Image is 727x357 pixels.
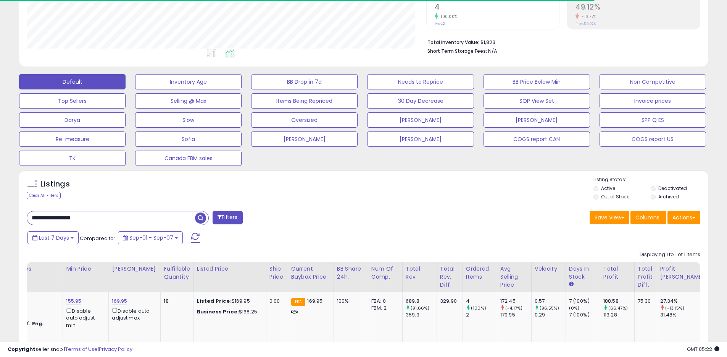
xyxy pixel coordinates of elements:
[500,265,528,289] div: Avg Selling Price
[135,131,242,147] button: Sofia
[291,265,330,281] div: Current Buybox Price
[371,265,399,281] div: Num of Comp.
[635,214,659,221] span: Columns
[135,74,242,89] button: Inventory Age
[406,265,434,281] div: Total Rev.
[638,298,651,305] div: 75.30
[427,37,695,46] li: $1,823
[291,298,305,306] small: FBA
[19,131,126,147] button: Re-measure
[135,112,242,128] button: Slow
[8,346,35,353] strong: Copyright
[660,265,706,281] div: Profit [PERSON_NAME]
[600,112,706,128] button: SPP Q ES
[575,3,700,13] h2: 49.12%
[535,312,566,318] div: 0.29
[367,131,474,147] button: [PERSON_NAME]
[505,305,522,311] small: (-4.17%)
[600,93,706,109] button: Invoice prices
[19,74,126,89] button: Default
[427,48,487,54] b: Short Term Storage Fees:
[367,93,474,109] button: 30 Day Decrease
[535,298,566,305] div: 0.57
[575,21,596,26] small: Prev: 59.02%
[638,265,654,289] div: Total Profit Diff.
[658,193,679,200] label: Archived
[600,131,706,147] button: COGS report US
[66,307,103,329] div: Disable auto adjust min
[197,297,232,305] b: Listed Price:
[197,298,260,305] div: $169.95
[488,47,497,55] span: N/A
[197,265,263,273] div: Listed Price
[466,265,494,281] div: Ordered Items
[19,112,126,128] button: Darya
[251,93,358,109] button: Items Being Repriced
[251,131,358,147] button: [PERSON_NAME]
[569,281,574,288] small: Days In Stock.
[19,151,126,166] button: TK
[27,231,79,244] button: Last 7 Days
[197,308,239,315] b: Business Price:
[660,298,709,305] div: 27.34%
[367,112,474,128] button: [PERSON_NAME]
[99,346,132,353] a: Privacy Policy
[337,298,362,305] div: 100%
[66,297,81,305] a: 155.95
[608,305,628,311] small: (66.47%)
[569,312,600,318] div: 7 (100%)
[269,265,285,281] div: Ship Price
[39,234,69,242] span: Last 7 Days
[593,176,708,183] p: Listing States:
[213,211,242,224] button: Filters
[687,346,719,353] span: 2025-09-15 05:22 GMT
[251,74,358,89] button: BB Drop in 7d
[440,265,459,289] div: Total Rev. Diff.
[65,346,98,353] a: Terms of Use
[569,265,597,281] div: Days In Stock
[367,74,474,89] button: Needs to Reprice
[484,93,590,109] button: SOP View Set
[603,298,634,305] div: 188.58
[80,235,115,242] span: Compared to:
[569,305,580,311] small: (0%)
[640,251,700,258] div: Displaying 1 to 1 of 1 items
[500,312,531,318] div: 179.95
[471,305,486,311] small: (100%)
[411,305,429,311] small: (91.66%)
[435,3,559,13] h2: 4
[427,39,479,45] b: Total Inventory Value:
[435,21,445,26] small: Prev: 2
[406,312,437,318] div: 359.9
[164,265,190,281] div: Fulfillable Quantity
[590,211,629,224] button: Save View
[371,298,397,305] div: FBA: 0
[251,112,358,128] button: Oversized
[307,297,322,305] span: 169.95
[269,298,282,305] div: 0.00
[19,93,126,109] button: Top Sellers
[27,192,61,199] div: Clear All Filters
[8,346,132,353] div: seller snap | |
[540,305,559,311] small: (96.55%)
[164,298,187,305] div: 18
[484,74,590,89] button: BB Price Below Min
[197,308,260,315] div: $168.25
[337,265,365,281] div: BB Share 24h.
[40,179,70,190] h5: Listings
[484,131,590,147] button: COGS report CAN
[601,193,629,200] label: Out of Stock
[500,298,531,305] div: 172.45
[601,185,615,191] label: Active
[112,297,127,305] a: 169.95
[129,234,173,242] span: Sep-01 - Sep-07
[438,14,458,19] small: 100.00%
[603,312,634,318] div: 113.28
[112,265,157,273] div: [PERSON_NAME]
[112,307,155,321] div: Disable auto adjust max
[660,312,709,318] div: 31.48%
[579,14,596,19] small: -16.77%
[66,265,105,273] div: Min Price
[484,112,590,128] button: [PERSON_NAME]
[118,231,183,244] button: Sep-01 - Sep-07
